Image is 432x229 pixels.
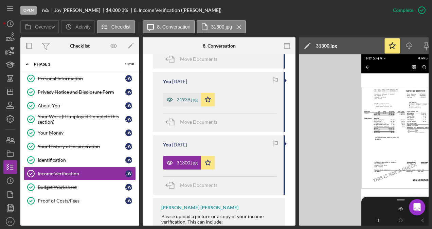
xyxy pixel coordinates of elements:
div: Open Intercom Messenger [409,199,425,215]
div: J W [125,170,132,177]
label: Activity [75,24,90,30]
a: About YouJW [24,99,136,112]
button: Overview [20,20,59,33]
a: Your MoneyJW [24,126,136,140]
a: Privacy Notice and Disclosure FormJW [24,85,136,99]
div: Joy [PERSON_NAME] [54,7,106,13]
div: Phase 1 [34,62,117,66]
div: J W [125,129,132,136]
div: 21939.jpg [177,97,198,102]
div: Complete [393,3,413,17]
button: 31300.jpg [197,20,246,33]
div: Your Work (If Employed Complete this section) [38,114,125,125]
div: About You [38,103,125,108]
div: J W [125,116,132,123]
div: Budget Worksheet [38,184,125,190]
div: Your History of Incarceration [38,144,125,149]
div: You [163,142,171,147]
div: 8. Conversation [203,43,236,49]
a: Budget WorksheetJW [24,180,136,194]
text: HJ [8,220,12,224]
div: J W [125,75,132,82]
a: Your Work (If Employed Complete this section)JW [24,112,136,126]
div: Income Verification [38,171,125,176]
button: Move Documents [163,177,224,194]
div: J W [125,184,132,191]
label: 8. Conversation [157,24,191,30]
div: Open [20,6,37,15]
div: You [163,79,171,84]
button: Complete [386,3,429,17]
span: Move Documents [180,182,217,188]
time: 2025-10-06 16:13 [172,79,187,84]
div: [PERSON_NAME] [PERSON_NAME] [161,205,238,210]
span: $4,000 [106,7,121,13]
div: 3 % [122,7,128,13]
div: Proof of Costs/Fees [38,198,125,204]
div: Your Money [38,130,125,136]
button: 21939.jpg [163,93,215,106]
time: 2025-10-06 16:13 [172,142,187,147]
label: Overview [35,24,55,30]
button: 8. Conversation [143,20,195,33]
div: 31300.jpg [316,43,337,49]
a: Personal InformationJW [24,72,136,85]
div: Personal Information [38,76,125,81]
b: n/a [42,7,49,13]
button: Move Documents [163,51,224,68]
div: 31300.jpg [177,160,198,165]
button: Move Documents [163,113,224,130]
div: Checklist [70,43,90,49]
label: 31300.jpg [211,24,232,30]
div: J W [125,102,132,109]
div: Identification [38,157,125,163]
div: 10 / 10 [122,62,134,66]
button: Checklist [97,20,135,33]
div: J W [125,89,132,95]
a: Proof of Costs/FeesJW [24,194,136,208]
a: Income VerificationJW [24,167,136,180]
a: Your History of IncarcerationJW [24,140,136,153]
div: Privacy Notice and Disclosure Form [38,89,125,95]
span: Move Documents [180,56,217,62]
button: HJ [3,215,17,228]
div: J W [125,197,132,204]
div: J W [125,157,132,163]
span: Move Documents [180,119,217,125]
a: IdentificationJW [24,153,136,167]
button: 31300.jpg [163,156,215,170]
div: 8. Income Verification ([PERSON_NAME]) [134,7,221,13]
button: Activity [61,20,95,33]
div: J W [125,143,132,150]
label: Checklist [111,24,131,30]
